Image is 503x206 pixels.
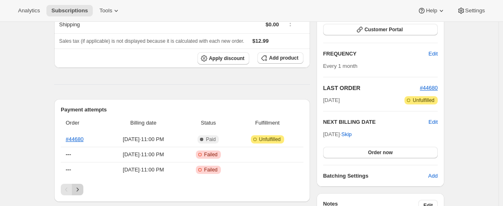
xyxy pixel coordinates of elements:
[206,136,216,143] span: Paid
[323,50,429,58] h2: FREQUENCY
[429,50,438,58] span: Edit
[323,84,420,92] h2: LAST ORDER
[323,147,438,158] button: Order now
[13,5,45,16] button: Analytics
[336,128,356,141] button: Skip
[413,97,434,104] span: Unfulfilled
[253,38,269,44] span: $12.99
[237,119,299,127] span: Fulfillment
[106,135,180,144] span: [DATE] · 11:00 PM
[66,136,83,142] a: #44680
[259,136,281,143] span: Unfulfilled
[106,150,180,159] span: [DATE] · 11:00 PM
[323,24,438,35] button: Customer Portal
[428,172,438,180] span: Add
[59,38,244,44] span: Sales tax (if applicable) is not displayed because it is calculated with each new order.
[269,55,298,61] span: Add product
[465,7,485,14] span: Settings
[66,167,71,173] span: ---
[54,15,165,33] th: Shipping
[94,5,125,16] button: Tools
[341,130,351,139] span: Skip
[72,184,83,195] button: Next
[257,52,303,64] button: Add product
[204,151,218,158] span: Failed
[106,119,180,127] span: Billing date
[106,166,180,174] span: [DATE] · 11:00 PM
[266,21,279,28] span: $0.00
[424,47,443,60] button: Edit
[209,55,245,62] span: Apply discount
[323,96,340,104] span: [DATE]
[420,85,438,91] a: #44680
[61,114,104,132] th: Order
[51,7,88,14] span: Subscriptions
[46,5,93,16] button: Subscriptions
[420,84,438,92] button: #44680
[452,5,490,16] button: Settings
[368,149,393,156] span: Order now
[323,172,428,180] h6: Batching Settings
[423,169,443,183] button: Add
[365,26,403,33] span: Customer Portal
[323,131,352,137] span: [DATE] ·
[61,106,303,114] h2: Payment attempts
[66,151,71,157] span: ---
[284,19,297,28] button: Shipping actions
[413,5,450,16] button: Help
[429,118,438,126] button: Edit
[18,7,40,14] span: Analytics
[61,184,303,195] nav: Pagination
[323,63,358,69] span: Every 1 month
[323,118,429,126] h2: NEXT BILLING DATE
[426,7,437,14] span: Help
[204,167,218,173] span: Failed
[198,52,250,65] button: Apply discount
[185,119,231,127] span: Status
[99,7,112,14] span: Tools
